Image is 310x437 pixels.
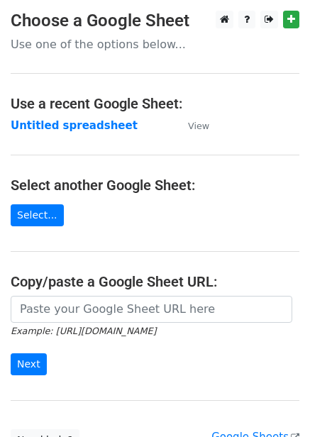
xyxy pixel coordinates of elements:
input: Next [11,353,47,375]
h3: Choose a Google Sheet [11,11,299,31]
small: View [188,121,209,131]
small: Example: [URL][DOMAIN_NAME] [11,326,156,336]
p: Use one of the options below... [11,37,299,52]
a: View [174,119,209,132]
input: Paste your Google Sheet URL here [11,296,292,323]
h4: Use a recent Google Sheet: [11,95,299,112]
h4: Select another Google Sheet: [11,177,299,194]
h4: Copy/paste a Google Sheet URL: [11,273,299,290]
a: Untitled spreadsheet [11,119,138,132]
a: Select... [11,204,64,226]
